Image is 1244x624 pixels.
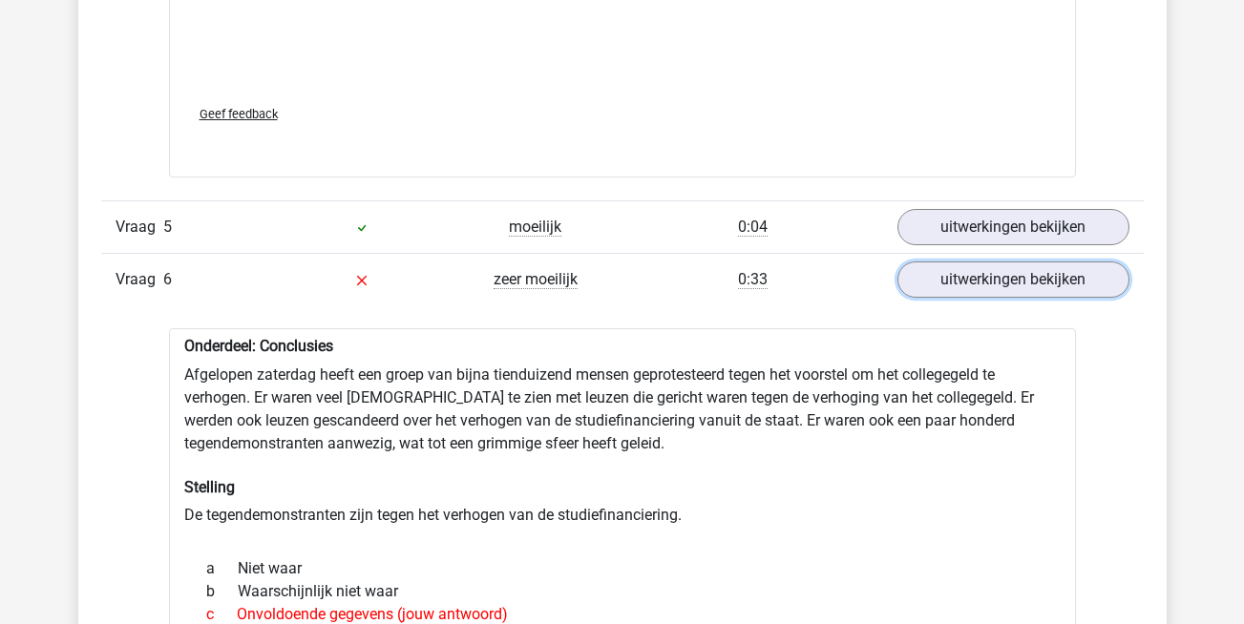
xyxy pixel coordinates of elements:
[200,107,278,121] span: Geef feedback
[509,218,561,237] span: moeilijk
[738,270,768,289] span: 0:33
[184,337,1061,355] h6: Onderdeel: Conclusies
[116,268,163,291] span: Vraag
[184,478,1061,496] h6: Stelling
[163,218,172,236] span: 5
[206,557,238,580] span: a
[897,209,1129,245] a: uitwerkingen bekijken
[163,270,172,288] span: 6
[494,270,578,289] span: zeer moeilijk
[192,557,1053,580] div: Niet waar
[116,216,163,239] span: Vraag
[738,218,768,237] span: 0:04
[192,580,1053,603] div: Waarschijnlijk niet waar
[897,261,1129,298] a: uitwerkingen bekijken
[206,580,238,603] span: b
